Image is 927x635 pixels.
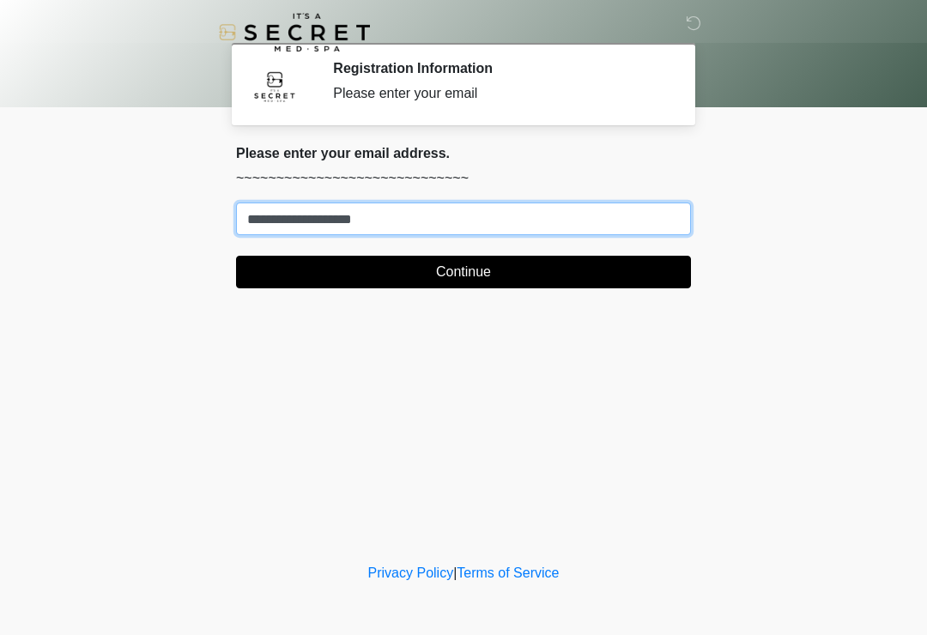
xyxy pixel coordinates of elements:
[236,256,691,288] button: Continue
[219,13,370,51] img: It's A Secret Med Spa Logo
[236,168,691,189] p: ~~~~~~~~~~~~~~~~~~~~~~~~~~~~~
[236,145,691,161] h2: Please enter your email address.
[453,565,457,580] a: |
[368,565,454,580] a: Privacy Policy
[457,565,559,580] a: Terms of Service
[249,60,300,112] img: Agent Avatar
[333,60,665,76] h2: Registration Information
[333,83,665,104] div: Please enter your email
